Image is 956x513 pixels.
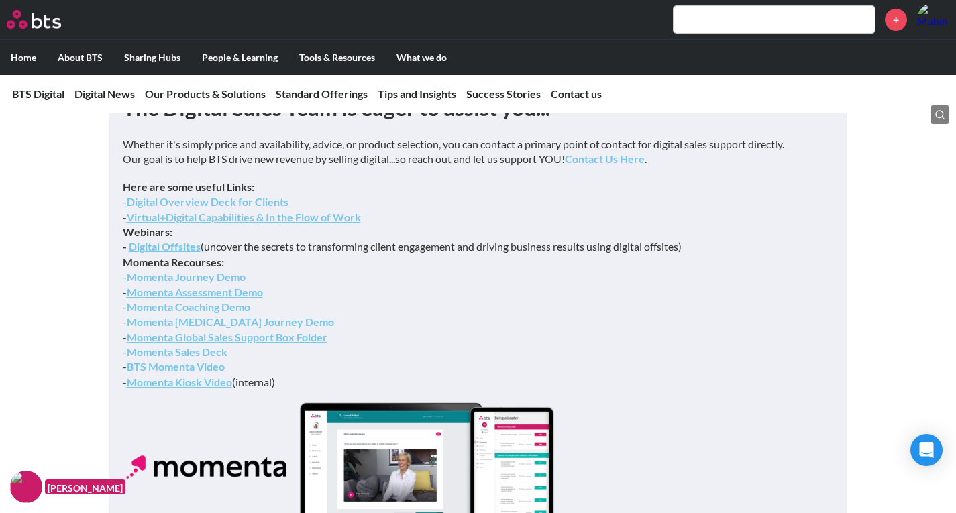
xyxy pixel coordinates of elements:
img: Mubin Al Rashid [917,3,949,36]
a: Go home [7,10,86,29]
a: Contact us [551,87,602,100]
div: Open Intercom Messenger [910,434,943,466]
img: BTS Logo [7,10,61,29]
a: Virtual+Digital Capabilities & In the Flow of Work [127,211,361,223]
a: Digital Overview Deck for Clients [127,195,288,208]
a: Standard Offerings [276,87,368,100]
a: Momenta Global Sales Support Box Folder [127,331,327,343]
a: Success Stories [466,87,541,100]
a: Momenta Sales Deck [127,345,227,358]
a: Digital Offsites [129,240,201,253]
a: Contact Us Here [565,152,645,165]
p: Whether it's simply price and availability, advice, or product selection, you can contact a prima... [123,137,834,167]
a: Momenta [MEDICAL_DATA] Journey Demo [127,315,334,328]
strong: Momenta Recourses: [123,255,224,268]
img: F [10,471,42,503]
a: BTS Digital [12,87,64,100]
label: Sharing Hubs [113,40,191,75]
a: Momenta Journey Demo [127,270,246,283]
a: Our Products & Solutions [145,87,266,100]
p: - - (uncover the secrets to transforming client engagement and driving business results using dig... [123,180,834,390]
strong: Here are some useful Links: [123,180,254,193]
a: Momenta Assessment Demo [127,286,263,298]
a: + [885,9,907,31]
figcaption: [PERSON_NAME] [45,479,125,495]
a: Tips and Insights [378,87,456,100]
label: What we do [386,40,458,75]
a: Profile [917,3,949,36]
a: Momenta Kiosk Video [127,376,232,388]
strong: - [123,240,127,253]
label: People & Learning [191,40,288,75]
a: Momenta Coaching Demo [127,300,250,313]
a: Digital News [74,87,135,100]
strong: Webinars: [123,225,172,238]
a: BTS Momenta Video [127,360,225,373]
label: Tools & Resources [288,40,386,75]
label: About BTS [47,40,113,75]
